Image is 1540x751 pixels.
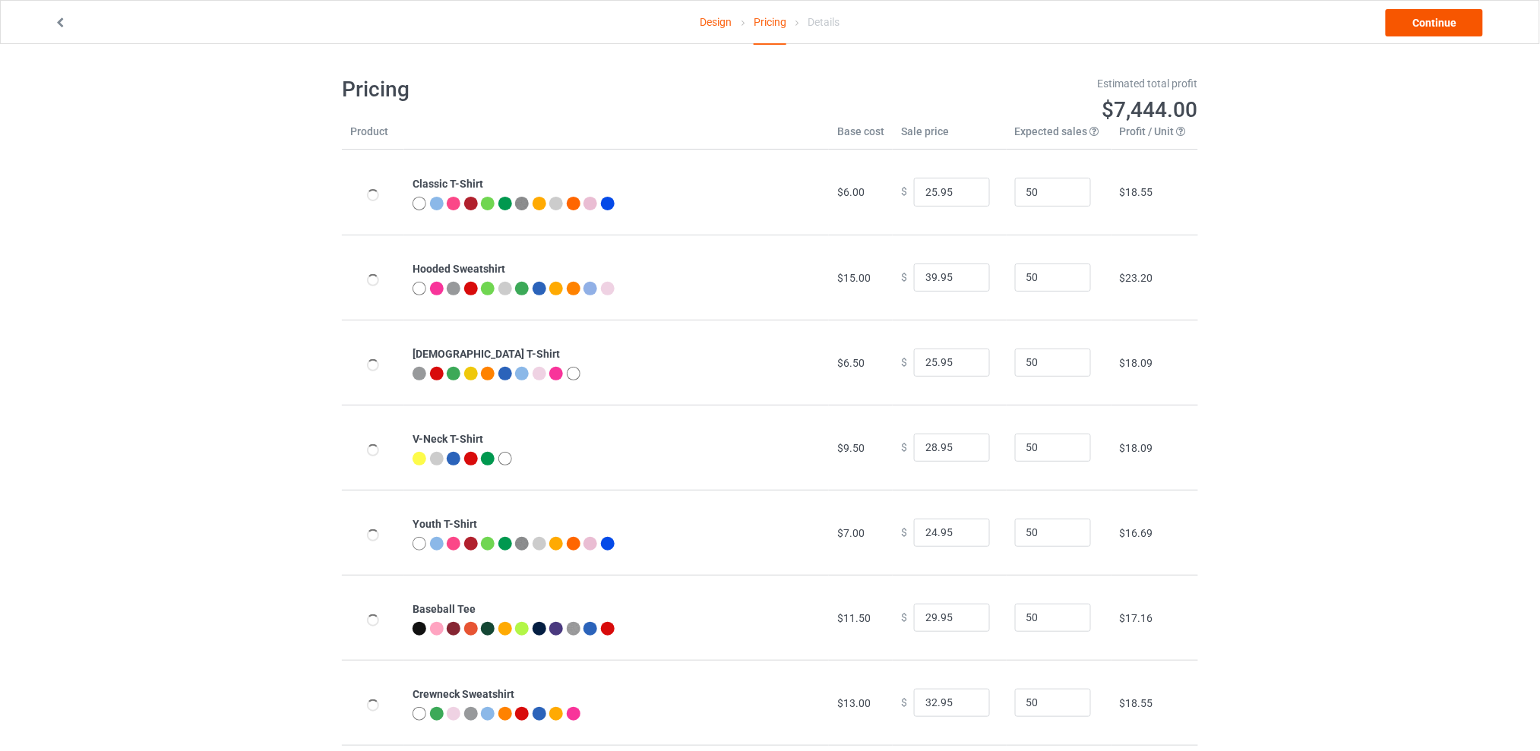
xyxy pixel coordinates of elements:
[1007,124,1112,150] th: Expected sales
[567,622,580,636] img: heather_texture.png
[1120,272,1153,284] span: $23.20
[901,186,907,198] span: $
[1120,612,1153,624] span: $17.16
[901,526,907,538] span: $
[837,272,871,284] span: $15.00
[837,697,871,709] span: $13.00
[901,356,907,368] span: $
[1102,97,1198,122] span: $7,444.00
[413,348,560,360] b: [DEMOGRAPHIC_DATA] T-Shirt
[1120,357,1153,369] span: $18.09
[1120,186,1153,198] span: $18.55
[1386,9,1483,36] a: Continue
[413,518,477,530] b: Youth T-Shirt
[342,76,760,103] h1: Pricing
[837,357,865,369] span: $6.50
[413,433,483,445] b: V-Neck T-Shirt
[515,197,529,210] img: heather_texture.png
[901,441,907,453] span: $
[700,1,732,43] a: Design
[901,271,907,283] span: $
[829,124,893,150] th: Base cost
[901,696,907,708] span: $
[1120,442,1153,454] span: $18.09
[837,527,865,539] span: $7.00
[413,178,483,190] b: Classic T-Shirt
[837,186,865,198] span: $6.00
[901,611,907,623] span: $
[837,612,871,624] span: $11.50
[754,1,786,45] div: Pricing
[808,1,840,43] div: Details
[1112,124,1198,150] th: Profit / Unit
[413,263,505,275] b: Hooded Sweatshirt
[413,688,514,700] b: Crewneck Sweatshirt
[781,76,1199,91] div: Estimated total profit
[893,124,1007,150] th: Sale price
[1120,697,1153,709] span: $18.55
[837,442,865,454] span: $9.50
[1120,527,1153,539] span: $16.69
[515,537,529,551] img: heather_texture.png
[413,603,476,615] b: Baseball Tee
[342,124,404,150] th: Product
